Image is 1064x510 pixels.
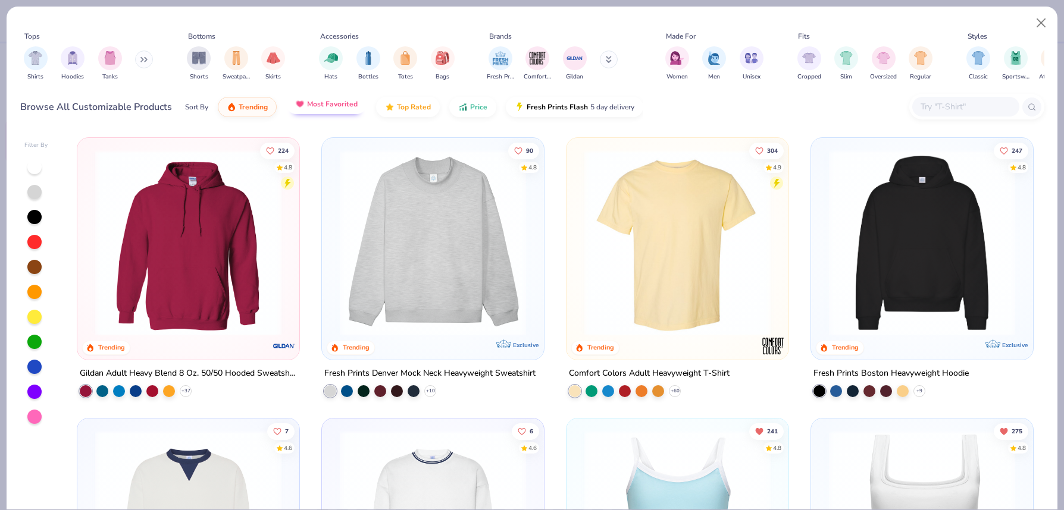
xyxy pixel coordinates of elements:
[358,73,378,81] span: Bottles
[670,51,684,65] img: Women Image
[487,73,514,81] span: Fresh Prints
[909,46,932,81] button: filter button
[578,150,777,336] img: 029b8af0-80e6-406f-9fdc-fdf898547912
[61,46,85,81] div: filter for Hoodies
[29,51,42,65] img: Shirts Image
[994,423,1028,439] button: Unlike
[1030,12,1053,34] button: Close
[80,366,297,381] div: Gildan Adult Heavy Blend 8 Oz. 50/50 Hooded Sweatshirt
[470,102,487,112] span: Price
[767,147,778,153] span: 304
[563,46,587,81] button: filter button
[393,46,417,81] div: filter for Totes
[797,46,821,81] button: filter button
[324,366,536,381] div: Fresh Prints Denver Mock Neck Heavyweight Sweatshirt
[749,423,784,439] button: Unlike
[749,142,784,159] button: Like
[436,51,449,65] img: Bags Image
[743,73,761,81] span: Unisex
[870,73,897,81] span: Oversized
[24,46,48,81] div: filter for Shirts
[286,94,367,114] button: Most Favorited
[740,46,763,81] div: filter for Unisex
[227,102,236,112] img: trending.gif
[286,428,289,434] span: 7
[104,51,117,65] img: Tanks Image
[870,46,897,81] button: filter button
[61,46,85,81] button: filter button
[1012,428,1022,434] span: 275
[1002,46,1029,81] div: filter for Sportswear
[528,443,537,452] div: 4.6
[187,46,211,81] button: filter button
[528,49,546,67] img: Comfort Colors Image
[192,51,206,65] img: Shorts Image
[284,443,293,452] div: 4.6
[334,150,532,336] img: f5d85501-0dbb-4ee4-b115-c08fa3845d83
[916,388,922,395] span: + 9
[20,100,172,114] div: Browse All Customizable Products
[393,46,417,81] button: filter button
[181,388,190,395] span: + 37
[362,51,375,65] img: Bottles Image
[385,102,395,112] img: TopRated.gif
[834,46,858,81] div: filter for Slim
[972,51,985,65] img: Classic Image
[966,46,990,81] div: filter for Classic
[1012,147,1022,153] span: 247
[1002,46,1029,81] button: filter button
[66,51,79,65] img: Hoodies Image
[834,46,858,81] button: filter button
[356,46,380,81] button: filter button
[966,46,990,81] button: filter button
[914,51,928,65] img: Regular Image
[398,73,413,81] span: Totes
[356,46,380,81] div: filter for Bottles
[487,46,514,81] button: filter button
[840,51,853,65] img: Slim Image
[24,31,40,42] div: Tops
[968,31,987,42] div: Styles
[870,46,897,81] div: filter for Oversized
[1002,341,1027,349] span: Exclusive
[27,73,43,81] span: Shirts
[223,73,250,81] span: Sweatpants
[324,73,337,81] span: Hats
[527,102,588,112] span: Fresh Prints Flash
[1002,73,1029,81] span: Sportswear
[909,46,932,81] div: filter for Regular
[744,51,758,65] img: Unisex Image
[508,142,539,159] button: Like
[284,163,293,172] div: 4.8
[265,73,281,81] span: Skirts
[740,46,763,81] button: filter button
[320,31,359,42] div: Accessories
[708,73,720,81] span: Men
[665,46,689,81] div: filter for Women
[487,46,514,81] div: filter for Fresh Prints
[319,46,343,81] div: filter for Hats
[665,46,689,81] button: filter button
[994,142,1028,159] button: Like
[89,150,287,336] img: 01756b78-01f6-4cc6-8d8a-3c30c1a0c8ac
[261,46,285,81] button: filter button
[566,49,584,67] img: Gildan Image
[767,428,778,434] span: 241
[188,31,215,42] div: Bottoms
[823,150,1021,336] img: 91acfc32-fd48-4d6b-bdad-a4c1a30ac3fc
[261,142,295,159] button: Like
[506,97,643,117] button: Fresh Prints Flash5 day delivery
[563,46,587,81] div: filter for Gildan
[376,97,440,117] button: Top Rated
[797,73,821,81] span: Cropped
[102,73,118,81] span: Tanks
[319,46,343,81] button: filter button
[218,97,277,117] button: Trending
[761,334,785,358] img: Comfort Colors logo
[566,73,583,81] span: Gildan
[969,73,988,81] span: Classic
[877,51,890,65] img: Oversized Image
[295,99,305,109] img: most_fav.gif
[426,388,435,395] span: + 10
[230,51,243,65] img: Sweatpants Image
